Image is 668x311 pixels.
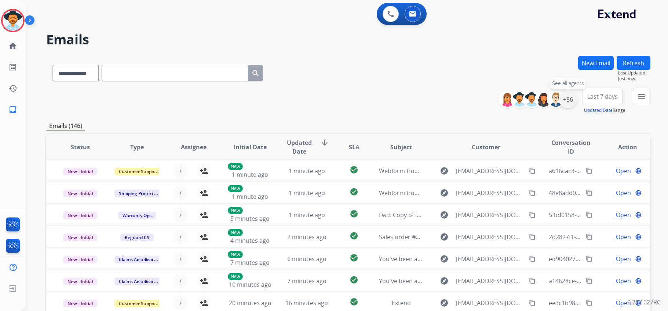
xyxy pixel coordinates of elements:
mat-icon: history [8,84,17,93]
button: Updated Date [584,107,613,113]
span: 5 minutes ago [230,215,270,223]
mat-icon: language [635,234,642,240]
span: 48e8add0-15d9-4edd-b059-85d455248453 [549,189,664,197]
mat-icon: check_circle [350,165,358,174]
span: Open [616,189,631,197]
mat-icon: content_copy [529,300,536,306]
span: New - Initial [63,212,97,219]
span: 4 minutes ago [230,237,270,245]
span: + [179,277,182,285]
span: [EMAIL_ADDRESS][DOMAIN_NAME] [456,277,525,285]
span: Range [584,107,625,113]
span: 7 minutes ago [287,277,326,285]
span: Updated Date [285,138,314,156]
span: + [179,299,182,307]
span: ee3c1b98-4619-4d2b-892a-0530c68a70f3 [549,299,661,307]
span: New - Initial [63,190,97,197]
span: Extend [392,299,411,307]
button: New Email [578,56,614,70]
span: + [179,255,182,263]
span: Claims Adjudication [114,278,165,285]
mat-icon: inbox [8,105,17,114]
mat-icon: person_add [200,255,208,263]
mat-icon: content_copy [529,190,536,196]
img: avatar [3,10,23,31]
mat-icon: content_copy [586,256,592,262]
span: Open [616,255,631,263]
mat-icon: explore [440,167,449,175]
span: 16 minutes ago [285,299,328,307]
span: New - Initial [63,234,97,241]
span: 10 minutes ago [229,281,271,289]
span: Open [616,167,631,175]
span: [EMAIL_ADDRESS][DOMAIN_NAME] [456,255,525,263]
mat-icon: content_copy [586,278,592,284]
p: New [228,229,243,236]
button: + [173,164,188,178]
span: a14628ce-b211-450f-87af-e2527ff9c546 [549,277,656,285]
p: New [228,273,243,280]
span: [EMAIL_ADDRESS][DOMAIN_NAME] [456,189,525,197]
span: Customer [472,143,500,151]
div: +86 [559,91,577,108]
mat-icon: search [251,69,260,78]
mat-icon: person_add [200,277,208,285]
span: Conversation ID [549,138,593,156]
span: New - Initial [63,256,97,263]
span: Customer Support [114,168,162,175]
mat-icon: content_copy [586,212,592,218]
mat-icon: content_copy [529,168,536,174]
span: Sales order #120597910 [379,233,445,241]
span: + [179,167,182,175]
span: Last Updated: [618,70,650,76]
button: + [173,252,188,266]
button: + [173,274,188,288]
h2: Emails [46,32,650,47]
span: 5fbd0158-8f15-4117-b4e8-b0b04a813671 [549,211,661,219]
mat-icon: explore [440,233,449,241]
span: Just now [618,76,650,82]
span: Type [130,143,144,151]
span: + [179,189,182,197]
span: Subject [390,143,412,151]
mat-icon: explore [440,277,449,285]
span: Customer Support [114,300,162,307]
button: + [173,296,188,310]
span: Initial Date [234,143,267,151]
p: New [228,163,243,170]
span: Webform from [EMAIL_ADDRESS][DOMAIN_NAME] on [DATE] [379,167,545,175]
span: Open [616,277,631,285]
span: 1 minute ago [289,211,325,219]
span: 1 minute ago [232,193,268,201]
mat-icon: explore [440,299,449,307]
span: + [179,211,182,219]
span: [EMAIL_ADDRESS][DOMAIN_NAME] [456,233,525,241]
mat-icon: person_add [200,211,208,219]
mat-icon: person_add [200,189,208,197]
button: + [173,186,188,200]
mat-icon: language [635,212,642,218]
span: ed904027-864a-4fc0-83b1-36f0e22c209d [549,255,659,263]
span: Shipping Protection [114,190,165,197]
mat-icon: language [635,168,642,174]
mat-icon: content_copy [586,234,592,240]
mat-icon: menu [637,92,646,101]
p: New [228,251,243,258]
mat-icon: arrow_downward [320,138,329,147]
span: Status [71,143,90,151]
span: Last 7 days [587,95,618,98]
span: 1 minute ago [289,189,325,197]
span: New - Initial [63,300,97,307]
mat-icon: check_circle [350,297,358,306]
mat-icon: check_circle [350,209,358,218]
p: New [228,207,243,214]
mat-icon: content_copy [529,256,536,262]
span: Open [616,299,631,307]
span: Open [616,211,631,219]
th: Action [594,134,650,160]
mat-icon: home [8,41,17,50]
span: [EMAIL_ADDRESS][DOMAIN_NAME] [456,211,525,219]
mat-icon: check_circle [350,253,358,262]
span: Open [616,233,631,241]
span: Webform from [EMAIL_ADDRESS][DOMAIN_NAME] on [DATE] [379,189,545,197]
